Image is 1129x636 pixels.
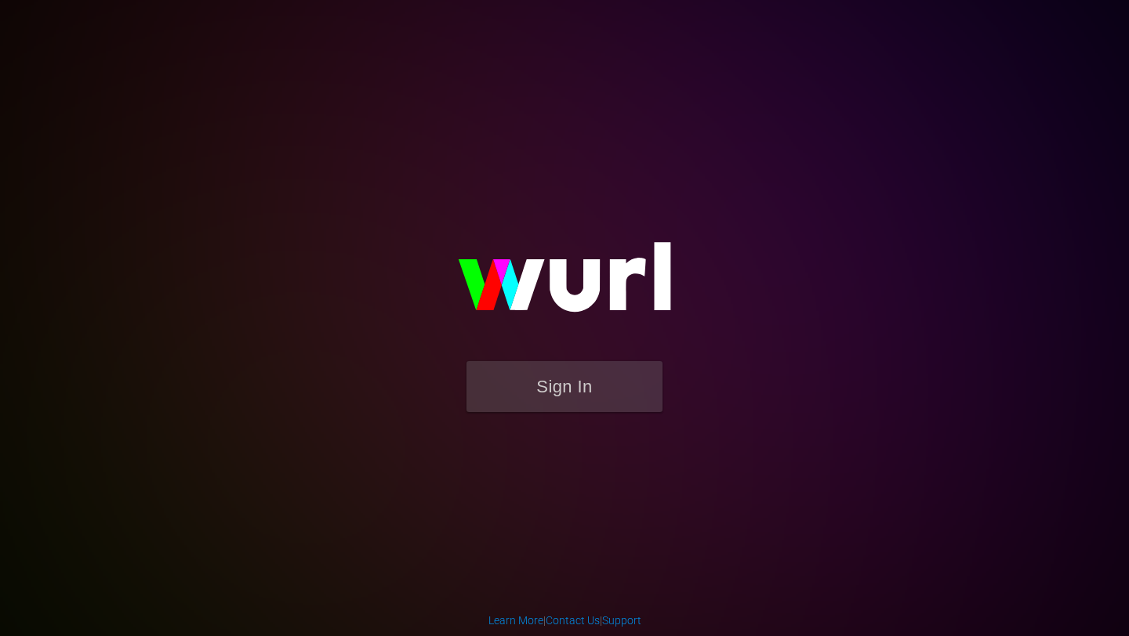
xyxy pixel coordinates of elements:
[408,208,721,360] img: wurl-logo-on-black-223613ac3d8ba8fe6dc639794a292ebdb59501304c7dfd60c99c58986ef67473.svg
[602,614,641,627] a: Support
[488,614,543,627] a: Learn More
[488,613,641,628] div: | |
[546,614,600,627] a: Contact Us
[466,361,663,412] button: Sign In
